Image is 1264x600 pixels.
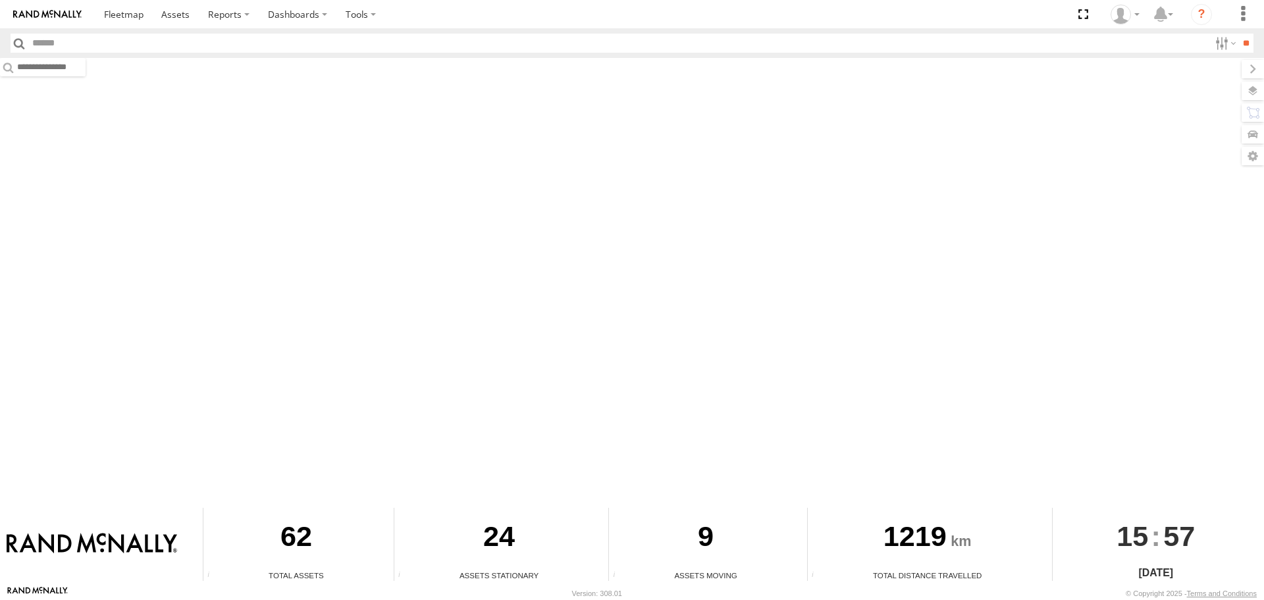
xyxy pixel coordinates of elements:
[609,571,629,581] div: Total number of assets current in transit.
[808,570,1047,581] div: Total Distance Travelled
[1242,147,1264,165] label: Map Settings
[203,570,389,581] div: Total Assets
[1117,508,1148,564] span: 15
[808,508,1047,570] div: 1219
[394,508,604,570] div: 24
[572,589,622,597] div: Version: 308.01
[1126,589,1257,597] div: © Copyright 2025 -
[609,508,802,570] div: 9
[808,571,828,581] div: Total distance travelled by all assets within specified date range and applied filters
[1210,34,1238,53] label: Search Filter Options
[7,533,177,555] img: Rand McNally
[1106,5,1144,24] div: Kelsey Taylor
[1053,565,1259,581] div: [DATE]
[13,10,82,19] img: rand-logo.svg
[1163,508,1195,564] span: 57
[7,587,68,600] a: Visit our Website
[394,570,604,581] div: Assets Stationary
[1053,508,1259,564] div: :
[394,571,414,581] div: Total number of assets current stationary.
[203,508,389,570] div: 62
[1187,589,1257,597] a: Terms and Conditions
[609,570,802,581] div: Assets Moving
[1191,4,1212,25] i: ?
[203,571,223,581] div: Total number of Enabled Assets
